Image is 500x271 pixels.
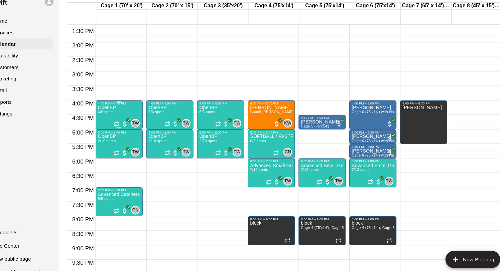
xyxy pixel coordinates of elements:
[86,90,110,95] span: 3:30 PM
[391,13,437,19] div: Cage 7 (65' x 14') @ Mashlab Leander
[282,174,290,182] div: Tony Wyss
[189,120,197,128] div: Tony Wyss
[345,152,426,156] span: Cage 6 (75'x14') with Hack Attack pitching machine
[143,148,149,154] span: TW
[252,112,325,115] span: Coach [PERSON_NAME][US_STATE] - 1 hour
[5,35,70,45] a: Services
[126,149,131,154] span: Recurring event
[86,157,110,162] span: 6:00 PM
[86,103,110,109] span: 4:00 PM
[284,230,289,235] span: Recurring event
[377,135,384,142] span: All customers have paid
[377,148,384,155] span: All customers have paid
[392,104,431,107] div: 4:00 PM – 5:30 PM
[5,46,70,56] a: Calendar
[179,148,186,155] span: All customers have paid
[298,165,315,169] span: 7/12 spots filled
[297,13,344,19] div: Cage 5 (75'x14')
[5,89,70,99] div: Retail
[111,184,151,188] div: 7:00 PM – 8:00 PM
[5,57,70,67] a: Availability
[282,120,290,128] div: Kelan Washington
[252,211,291,214] div: 8:00 PM – 9:00 PM
[109,130,153,157] div: 5:00 PM – 6:00 PM: OpenBP
[15,101,32,108] p: Reports
[250,130,293,157] div: 5:00 PM – 6:00 PM: SOFTBALL / FASTPITCH Catchers Workout: Run the Game (Thursdays)
[5,99,70,109] a: Reports
[298,211,338,214] div: 8:00 PM – 9:00 PM
[15,80,36,86] p: Marketing
[283,121,290,127] span: KW
[86,50,110,55] span: 2:00 PM
[252,158,291,161] div: 6:00 PM – 7:00 PM
[190,121,196,127] span: TW
[250,13,297,19] div: Cage 4 (75'x14')
[111,131,151,134] div: 5:00 PM – 6:00 PM
[237,121,243,127] span: TW
[192,120,197,128] span: Tony Wyss
[329,174,337,182] div: Tony Wyss
[250,157,293,183] div: 6:00 PM – 7:00 PM: Advanced Small Group / Batting Practice 11 & UP
[250,210,293,237] div: 8:00 PM – 9:00 PM: block
[14,222,37,228] p: Contact Us
[313,176,319,181] span: Recurring event
[158,104,198,107] div: 4:00 PM – 5:00 PM
[86,183,110,189] span: 7:00 PM
[109,103,153,130] div: 4:00 PM – 5:00 PM: OpenBP
[377,174,383,181] span: TW
[15,37,34,44] p: Services
[432,242,482,258] button: add
[252,104,291,107] div: 4:00 PM – 5:00 PM
[5,78,70,88] div: Marketing
[377,230,383,235] span: Recurring event
[111,104,151,107] div: 4:00 PM – 5:00 PM
[330,174,337,181] span: TW
[86,237,110,242] span: 9:00 PM
[345,139,426,142] span: Cage 6 (75'x14') with Hack Attack pitching machine
[437,13,484,19] div: Cage 8 (45' x 15') @ Mashlab Leander
[143,121,149,127] span: TW
[86,143,110,149] span: 5:30 PM
[5,25,70,35] a: Home
[158,139,174,142] span: 2/10 spots filled
[145,147,150,155] span: Tony Wyss
[133,121,139,128] span: All customers have paid
[86,210,110,216] span: 8:00 PM
[343,210,387,237] div: 8:00 PM – 9:00 PM: block
[86,197,110,202] span: 7:30 PM
[345,131,385,134] div: 5:00 PM – 5:30 PM
[345,165,362,169] span: 7/12 spots filled
[296,157,340,183] div: 6:00 PM – 7:00 PM: Advanced Small Group / Batting Practice 11 & UP
[145,120,150,128] span: Tony Wyss
[5,110,70,120] a: Settings
[252,139,266,142] span: 0/5 spots filled
[320,175,327,182] span: All customers have paid
[331,230,336,235] span: Recurring event
[298,219,382,222] span: Cage 4 (75'x14'), Cage 5 (75'x14') , Cage 6 (75'x14')
[345,144,385,148] div: 5:30 PM – 6:00 PM
[142,147,150,155] div: Tony Wyss
[86,36,110,42] span: 1:30 PM
[86,223,110,229] span: 8:30 PM
[145,200,150,208] span: Cody Nguyen
[142,200,150,208] div: Cody Nguyen
[205,104,244,107] div: 4:00 PM – 5:00 PM
[133,148,139,155] span: All customers have paid
[238,147,244,155] span: Tony Wyss
[173,149,178,154] span: Recurring event
[250,103,293,130] div: 4:00 PM – 5:00 PM: Philip Traina
[14,246,50,252] p: View public page
[15,112,33,118] p: Settings
[111,192,126,196] span: 5/5 spots filled
[226,148,233,155] span: All customers have paid
[111,139,128,142] span: 2/10 spots filled
[86,250,110,256] span: 9:30 PM
[377,121,384,128] span: All customers have paid
[344,13,391,19] div: Cage 6 (75'x14')
[367,175,373,182] span: All customers have paid
[110,13,157,19] div: Cage 1 (70' x 20')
